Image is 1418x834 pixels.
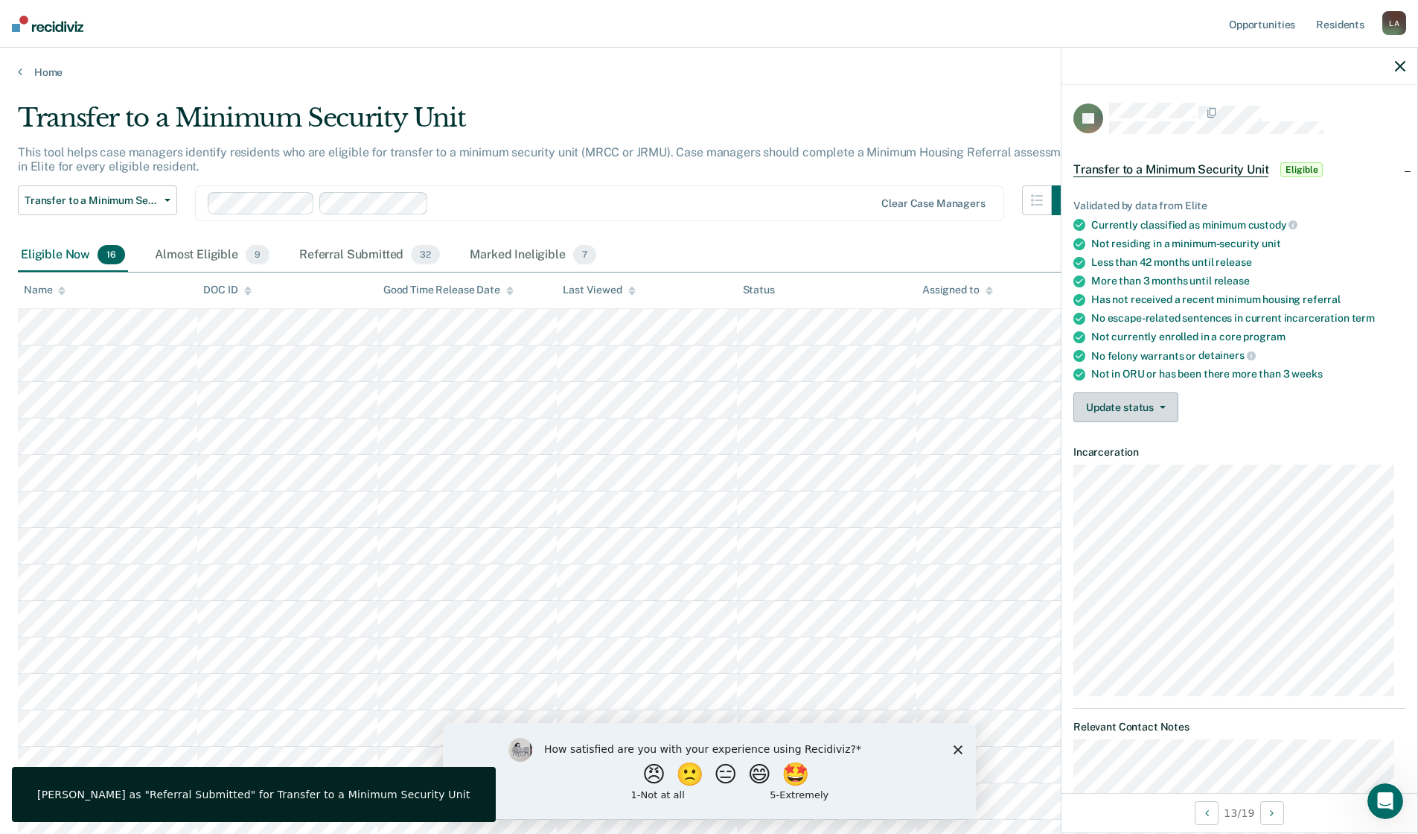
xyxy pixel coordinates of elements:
p: This tool helps case managers identify residents who are eligible for transfer to a minimum secur... [18,145,1079,174]
div: Status [743,284,775,296]
div: Last Viewed [563,284,635,296]
div: No escape-related sentences in current incarceration [1091,312,1405,325]
span: Transfer to a Minimum Security Unit [25,194,159,207]
iframe: Intercom live chat [1367,783,1403,819]
div: 13 / 19 [1061,793,1417,833]
span: detainers [1198,349,1256,361]
span: release [1214,275,1250,287]
dt: Incarceration [1073,446,1405,459]
div: Eligible Now [18,239,128,272]
div: Clear case managers [881,197,985,210]
div: Good Time Release Date [383,284,514,296]
div: Assigned to [922,284,992,296]
button: Next Opportunity [1260,801,1284,825]
img: Recidiviz [12,16,83,32]
div: Less than 42 months until [1091,256,1405,269]
div: DOC ID [203,284,251,296]
div: Name [24,284,66,296]
span: Transfer to a Minimum Security Unit [1073,162,1268,177]
div: L A [1382,11,1406,35]
button: Update status [1073,392,1178,422]
iframe: Survey by Kim from Recidiviz [443,723,976,819]
span: term [1352,312,1375,324]
div: Not currently enrolled in a core [1091,331,1405,343]
div: Transfer to a Minimum Security Unit [18,103,1082,145]
span: custody [1248,219,1298,231]
span: 7 [573,245,596,264]
span: program [1243,331,1285,343]
div: Almost Eligible [152,239,272,272]
div: No felony warrants or [1091,349,1405,363]
span: unit [1262,238,1280,249]
span: Eligible [1280,162,1323,177]
span: 32 [411,245,440,264]
div: Has not received a recent minimum housing [1091,293,1405,306]
span: release [1216,256,1251,268]
button: Previous Opportunity [1195,801,1219,825]
span: weeks [1291,368,1322,380]
div: Not in ORU or has been there more than 3 [1091,368,1405,381]
div: Not residing in a minimum-security [1091,238,1405,250]
a: Home [18,66,1400,79]
dt: Relevant Contact Notes [1073,721,1405,733]
div: [PERSON_NAME] as "Referral Submitted" for Transfer to a Minimum Security Unit [37,788,470,801]
div: Referral Submitted [296,239,443,272]
div: Validated by data from Elite [1073,200,1405,212]
div: Transfer to a Minimum Security UnitEligible [1061,146,1417,194]
span: 9 [246,245,269,264]
div: Marked Ineligible [467,239,599,272]
div: Currently classified as minimum [1091,218,1405,232]
span: 16 [98,245,125,264]
span: referral [1303,293,1341,305]
div: More than 3 months until [1091,275,1405,287]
